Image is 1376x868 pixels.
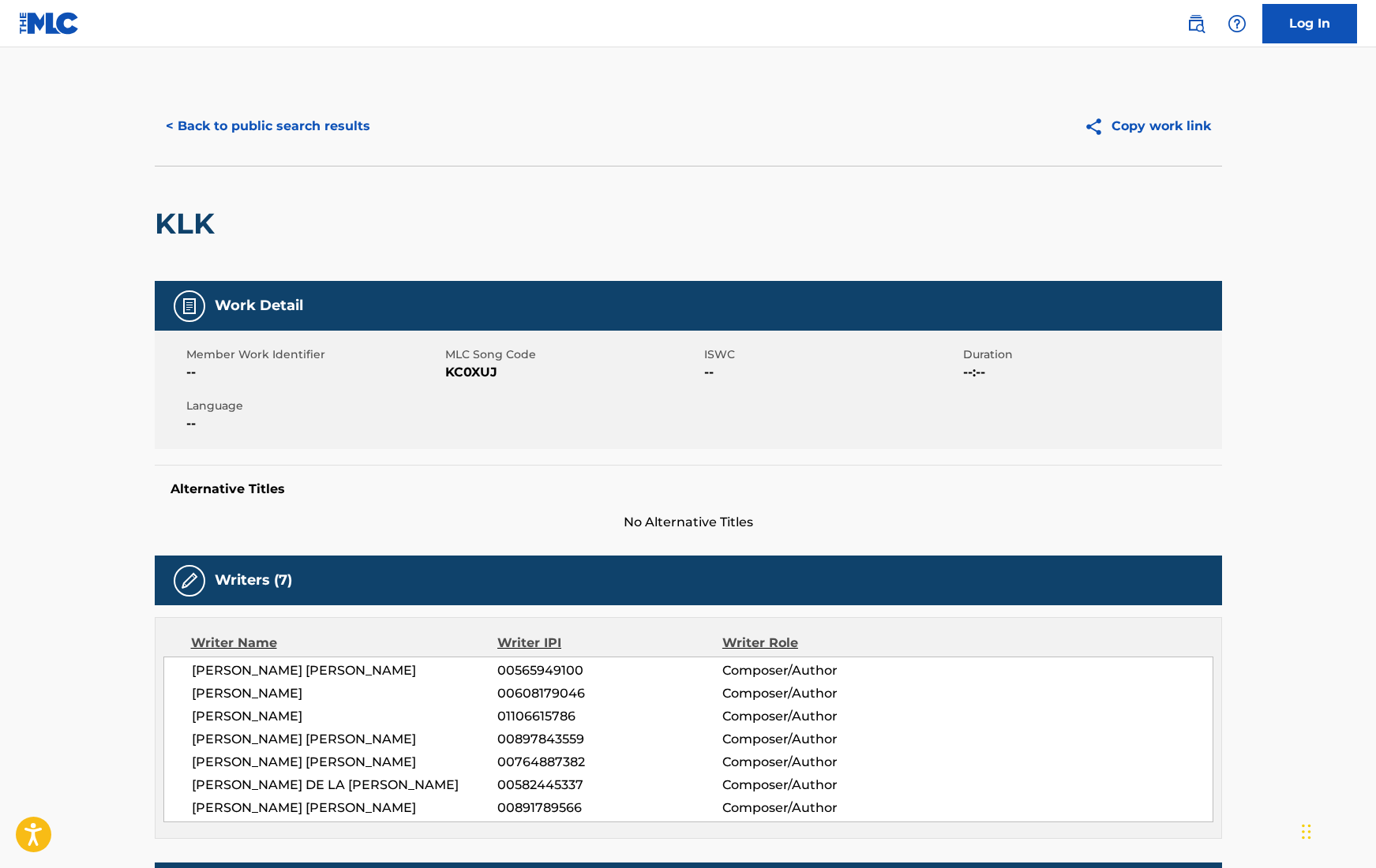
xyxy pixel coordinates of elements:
span: [PERSON_NAME] [192,707,498,726]
span: [PERSON_NAME] [PERSON_NAME] [192,753,498,772]
span: ISWC [704,346,959,363]
span: Composer/Author [722,799,927,817]
img: MLC Logo [19,12,80,35]
span: -- [186,414,441,433]
span: [PERSON_NAME] [192,684,498,703]
a: Public Search [1180,8,1212,39]
img: Work Detail [180,297,199,316]
h5: Writers (7) [215,571,292,589]
span: Member Work Identifier [186,346,441,363]
span: -- [704,363,959,382]
img: Writers [180,571,199,590]
span: Composer/Author [722,730,927,749]
span: [PERSON_NAME] [PERSON_NAME] [192,799,498,817]
span: --:-- [963,363,1218,382]
span: MLC Song Code [445,346,700,363]
img: Copy work link [1084,117,1112,137]
span: Language [186,398,441,414]
img: search [1187,14,1205,33]
span: 00764887382 [497,753,722,772]
iframe: Chat Widget [1297,792,1376,868]
div: Writer Name [191,634,498,653]
div: Help [1221,8,1253,39]
h5: Alternative Titles [171,481,1206,497]
span: Composer/Author [722,707,927,726]
span: Composer/Author [722,661,927,680]
span: 00897843559 [497,730,722,749]
div: Writer IPI [497,634,722,653]
span: -- [186,363,441,382]
span: KC0XUJ [445,363,700,382]
div: Drag [1302,808,1311,855]
h2: KLK [155,206,223,241]
span: Duration [963,346,1218,363]
img: help [1228,14,1247,33]
span: 00582445337 [497,776,722,795]
span: 00608179046 [497,684,722,703]
span: Composer/Author [722,776,927,795]
button: < Back to public search results [155,107,381,146]
div: Writer Role [722,634,927,653]
span: Composer/Author [722,684,927,703]
span: Composer/Author [722,753,927,772]
span: 00891789566 [497,799,722,817]
span: No Alternative Titles [155,513,1222,532]
span: [PERSON_NAME] [PERSON_NAME] [192,661,498,680]
span: [PERSON_NAME] DE LA [PERSON_NAME] [192,776,498,795]
button: Copy work link [1073,107,1222,146]
span: 01106615786 [497,707,722,726]
a: Log In [1262,4,1357,43]
h5: Work Detail [215,297,303,315]
span: [PERSON_NAME] [PERSON_NAME] [192,730,498,749]
span: 00565949100 [497,661,722,680]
